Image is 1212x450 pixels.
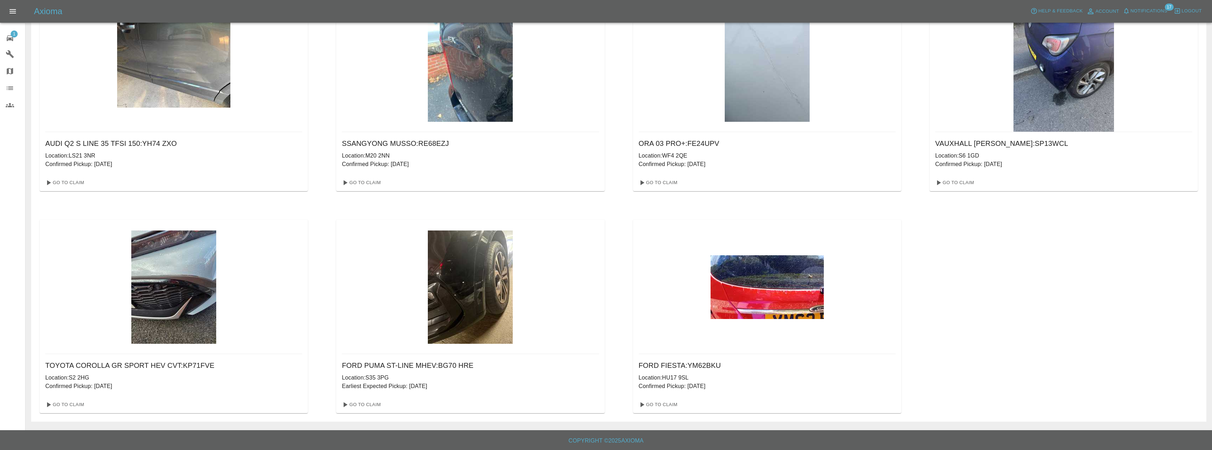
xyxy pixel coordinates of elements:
p: Location: WF4 2QE [639,152,896,160]
p: Location: S35 3PG [342,374,599,382]
p: Confirmed Pickup: [DATE] [45,160,302,169]
a: Go To Claim [339,399,383,410]
span: 1 [11,30,18,38]
button: Help & Feedback [1029,6,1084,17]
h6: VAUXHALL [PERSON_NAME] : SP13WCL [935,138,1192,149]
p: Confirmed Pickup: [DATE] [639,160,896,169]
p: Location: M20 2NN [342,152,599,160]
a: Go To Claim [932,177,976,188]
span: Notifications [1131,7,1167,15]
span: Account [1096,7,1119,16]
p: Confirmed Pickup: [DATE] [639,382,896,391]
a: Go To Claim [636,399,679,410]
p: Earliest Expected Pickup: [DATE] [342,382,599,391]
h6: AUDI Q2 S LINE 35 TFSI 150 : YH74 ZXO [45,138,302,149]
h6: SSANGYONG MUSSO : RE68EZJ [342,138,599,149]
span: Logout [1182,7,1202,15]
h6: FORD FIESTA : YM62BKU [639,360,896,371]
h6: Copyright © 2025 Axioma [6,436,1206,446]
span: 17 [1165,4,1173,11]
p: Location: HU17 9SL [639,374,896,382]
p: Confirmed Pickup: [DATE] [342,160,599,169]
button: Open drawer [4,3,21,20]
a: Go To Claim [339,177,383,188]
a: Go To Claim [42,177,86,188]
p: Location: S6 1GD [935,152,1192,160]
h6: ORA 03 PRO+ : FE24UPV [639,138,896,149]
a: Go To Claim [42,399,86,410]
button: Notifications [1121,6,1169,17]
p: Location: S2 2HG [45,374,302,382]
p: Confirmed Pickup: [DATE] [935,160,1192,169]
span: Help & Feedback [1038,7,1082,15]
h6: TOYOTA COROLLA GR SPORT HEV CVT : KP71FVE [45,360,302,371]
a: Account [1085,6,1121,17]
p: Confirmed Pickup: [DATE] [45,382,302,391]
h5: Axioma [34,6,62,17]
h6: FORD PUMA ST-LINE MHEV : BG70 HRE [342,360,599,371]
p: Location: LS21 3NR [45,152,302,160]
a: Go To Claim [636,177,679,188]
button: Logout [1172,6,1204,17]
